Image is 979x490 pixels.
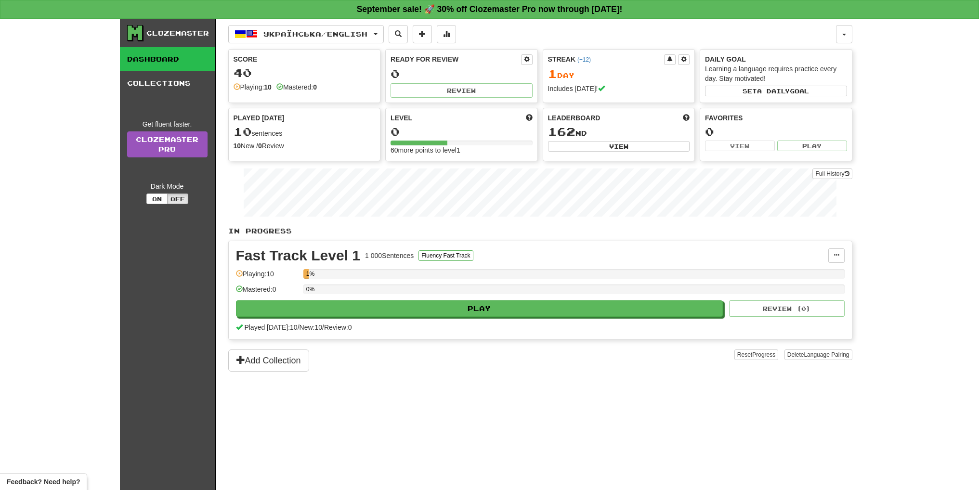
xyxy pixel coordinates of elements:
[418,250,473,261] button: Fluency Fast Track
[228,349,309,372] button: Add Collection
[234,54,376,64] div: Score
[548,68,690,80] div: Day
[127,119,208,129] div: Get fluent faster.
[7,477,80,487] span: Open feedback widget
[777,141,847,151] button: Play
[548,126,690,138] div: nd
[276,82,317,92] div: Mastered:
[146,28,209,38] div: Clozemaster
[236,248,361,263] div: Fast Track Level 1
[357,4,623,14] strong: September sale! 🚀 30% off Clozemaster Pro now through [DATE]!
[236,269,299,285] div: Playing: 10
[228,25,384,43] button: Українська/English
[548,113,600,123] span: Leaderboard
[264,83,272,91] strong: 10
[752,351,775,358] span: Progress
[234,126,376,138] div: sentences
[263,30,367,38] span: Українська / English
[389,25,408,43] button: Search sentences
[548,125,575,138] span: 162
[705,64,847,83] div: Learning a language requires practice every day. Stay motivated!
[306,269,309,279] div: 1%
[391,145,533,155] div: 60 more points to level 1
[127,181,208,191] div: Dark Mode
[234,113,285,123] span: Played [DATE]
[683,113,690,123] span: This week in points, UTC
[324,323,352,331] span: Review: 0
[757,88,790,94] span: a daily
[365,251,414,260] div: 1 000 Sentences
[526,113,533,123] span: Score more points to level up
[812,168,852,179] button: Full History
[244,323,297,331] span: Played [DATE]: 10
[234,82,272,92] div: Playing:
[705,141,775,151] button: View
[548,54,665,64] div: Streak
[784,349,852,360] button: DeleteLanguage Pairing
[322,323,324,331] span: /
[729,300,845,317] button: Review (0)
[804,351,849,358] span: Language Pairing
[734,349,778,360] button: ResetProgress
[234,125,252,138] span: 10
[234,141,376,151] div: New / Review
[391,126,533,138] div: 0
[705,86,847,96] button: Seta dailygoal
[127,131,208,157] a: ClozemasterPro
[146,193,168,204] button: On
[705,54,847,64] div: Daily Goal
[577,56,591,63] a: (+12)
[236,300,723,317] button: Play
[391,113,412,123] span: Level
[258,142,262,150] strong: 0
[120,71,215,95] a: Collections
[548,67,557,80] span: 1
[391,68,533,80] div: 0
[413,25,432,43] button: Add sentence to collection
[313,83,317,91] strong: 0
[228,226,852,236] p: In Progress
[300,323,322,331] span: New: 10
[391,83,533,98] button: Review
[167,193,188,204] button: Off
[234,67,376,79] div: 40
[548,141,690,152] button: View
[548,84,690,93] div: Includes [DATE]!
[236,284,299,300] div: Mastered: 0
[120,47,215,71] a: Dashboard
[298,323,300,331] span: /
[437,25,456,43] button: More stats
[705,113,847,123] div: Favorites
[391,54,521,64] div: Ready for Review
[705,126,847,138] div: 0
[234,142,241,150] strong: 10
